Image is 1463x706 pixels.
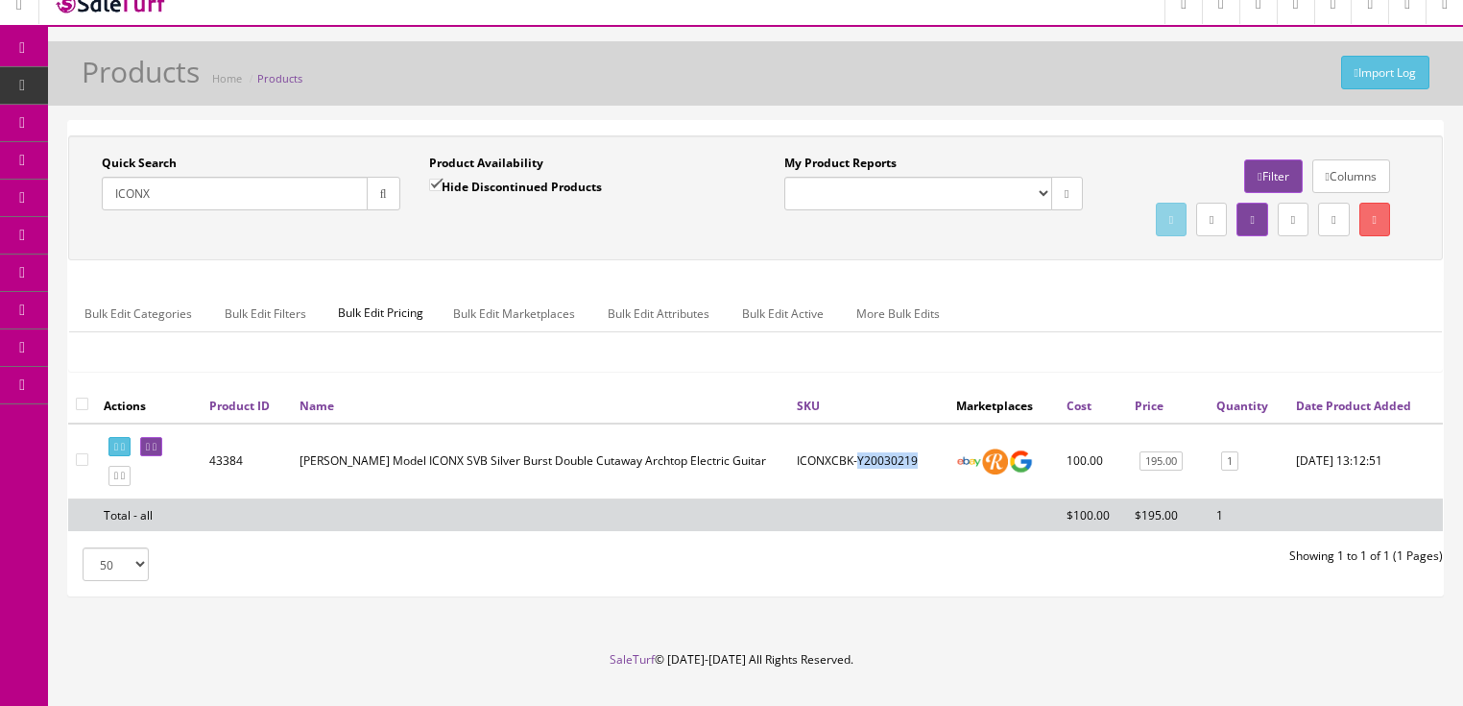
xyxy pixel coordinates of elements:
[789,424,948,499] td: ICONXCBK-Y20030219
[300,398,334,414] a: Name
[948,388,1059,423] th: Marketplaces
[1135,398,1163,414] a: Price
[1008,449,1034,475] img: google_shopping
[82,56,200,87] h1: Products
[982,449,1008,475] img: reverb
[102,155,177,172] label: Quick Search
[324,295,438,331] span: Bulk Edit Pricing
[1341,56,1429,89] a: Import Log
[1296,398,1411,414] a: Date Product Added
[1059,499,1127,531] td: $100.00
[209,295,322,332] a: Bulk Edit Filters
[429,155,543,172] label: Product Availability
[1312,159,1390,193] a: Columns
[956,449,982,475] img: ebay
[257,71,302,85] a: Products
[212,71,242,85] a: Home
[727,295,839,332] a: Bulk Edit Active
[797,398,820,414] a: SKU
[209,398,270,414] a: Product ID
[1288,424,1443,499] td: 2025-08-08 13:12:51
[69,295,207,332] a: Bulk Edit Categories
[292,424,789,499] td: Dean Model ICONX SVB Silver Burst Double Cutaway Archtop Electric Guitar
[1244,159,1302,193] a: Filter
[1059,424,1127,499] td: 100.00
[1221,451,1238,472] a: 1
[102,177,368,210] input: Search
[1216,398,1268,414] a: Quantity
[592,295,725,332] a: Bulk Edit Attributes
[610,651,655,668] a: SaleTurf
[429,177,602,196] label: Hide Discontinued Products
[1067,398,1091,414] a: Cost
[1127,499,1209,531] td: $195.00
[755,548,1457,565] div: Showing 1 to 1 of 1 (1 Pages)
[96,388,202,423] th: Actions
[202,424,292,499] td: 43384
[438,295,590,332] a: Bulk Edit Marketplaces
[841,295,955,332] a: More Bulk Edits
[429,179,442,191] input: Hide Discontinued Products
[1139,451,1183,472] a: 195.00
[96,499,202,531] td: Total - all
[1209,499,1288,531] td: 1
[784,155,897,172] label: My Product Reports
